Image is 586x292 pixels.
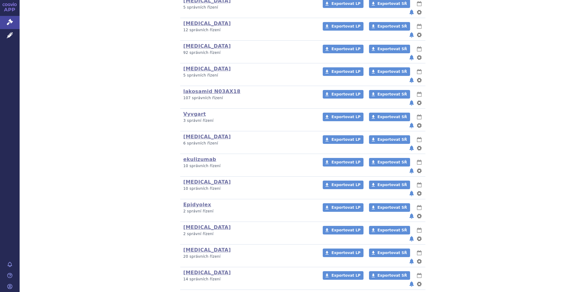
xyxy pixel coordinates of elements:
p: 12 správních řízení [183,28,315,33]
span: Exportovat LP [331,251,360,255]
a: Exportovat SŘ [369,113,410,121]
button: nastavení [416,9,422,16]
a: Exportovat SŘ [369,45,410,53]
a: Exportovat LP [323,203,363,212]
span: Exportovat LP [331,273,360,278]
span: Exportovat SŘ [378,69,407,74]
button: nastavení [416,122,422,129]
a: Vyvgart [183,111,206,117]
span: Exportovat SŘ [378,24,407,28]
button: notifikace [409,54,415,61]
a: Exportovat SŘ [369,22,410,31]
a: Exportovat SŘ [369,203,410,212]
button: nastavení [416,280,422,288]
button: lhůty [416,226,422,234]
a: Exportovat LP [323,271,363,280]
button: nastavení [416,31,422,39]
a: Exportovat LP [323,90,363,99]
span: Exportovat SŘ [378,115,407,119]
a: [MEDICAL_DATA] [183,179,231,185]
span: Exportovat LP [331,69,360,74]
span: Exportovat SŘ [378,205,407,210]
a: Exportovat SŘ [369,90,410,99]
button: notifikace [409,190,415,197]
button: lhůty [416,91,422,98]
span: Exportovat SŘ [378,92,407,96]
span: Exportovat LP [331,137,360,142]
button: lhůty [416,136,422,143]
button: nastavení [416,77,422,84]
button: lhůty [416,204,422,211]
button: lhůty [416,113,422,121]
p: 107 správních řízení [183,95,315,101]
button: notifikace [409,122,415,129]
button: lhůty [416,68,422,75]
span: Exportovat LP [331,160,360,164]
p: 10 správních řízení [183,163,315,169]
p: 92 správních řízení [183,50,315,55]
button: notifikace [409,77,415,84]
button: nastavení [416,235,422,242]
button: nastavení [416,144,422,152]
a: Exportovat SŘ [369,135,410,144]
a: Exportovat SŘ [369,249,410,257]
p: 2 správní řízení [183,231,315,237]
span: Exportovat SŘ [378,183,407,187]
a: lakosamid N03AX18 [183,88,240,94]
button: nastavení [416,167,422,174]
button: nastavení [416,54,422,61]
button: notifikace [409,212,415,220]
button: nastavení [416,258,422,265]
a: Exportovat LP [323,181,363,189]
button: notifikace [409,99,415,107]
button: lhůty [416,159,422,166]
a: [MEDICAL_DATA] [183,270,231,275]
span: Exportovat SŘ [378,160,407,164]
a: [MEDICAL_DATA] [183,66,231,72]
span: Exportovat LP [331,2,360,6]
span: Exportovat LP [331,183,360,187]
a: [MEDICAL_DATA] [183,21,231,26]
a: Exportovat LP [323,45,363,53]
a: Exportovat SŘ [369,181,410,189]
button: nastavení [416,190,422,197]
button: notifikace [409,9,415,16]
span: Exportovat SŘ [378,228,407,232]
a: [MEDICAL_DATA] [183,224,231,230]
a: Exportovat SŘ [369,226,410,234]
button: nastavení [416,212,422,220]
button: notifikace [409,167,415,174]
span: Exportovat SŘ [378,2,407,6]
button: notifikace [409,235,415,242]
button: nastavení [416,99,422,107]
a: Exportovat SŘ [369,271,410,280]
a: Exportovat SŘ [369,158,410,167]
a: ekulizumab [183,156,216,162]
a: [MEDICAL_DATA] [183,134,231,140]
button: lhůty [416,181,422,189]
p: 20 správních řízení [183,254,315,259]
a: Exportovat LP [323,135,363,144]
p: 2 správní řízení [183,209,315,214]
span: Exportovat LP [331,115,360,119]
a: Exportovat LP [323,249,363,257]
p: 5 správních řízení [183,73,315,78]
a: [MEDICAL_DATA] [183,43,231,49]
span: Exportovat SŘ [378,47,407,51]
button: notifikace [409,258,415,265]
span: Exportovat LP [331,24,360,28]
a: [MEDICAL_DATA] [183,247,231,253]
span: Exportovat SŘ [378,251,407,255]
p: 3 správní řízení [183,118,315,123]
a: Exportovat LP [323,158,363,167]
a: Exportovat SŘ [369,67,410,76]
p: 10 správních řízení [183,186,315,191]
span: Exportovat LP [331,205,360,210]
p: 6 správních řízení [183,141,315,146]
a: Exportovat LP [323,67,363,76]
p: 14 správních řízení [183,277,315,282]
a: Exportovat LP [323,22,363,31]
button: lhůty [416,249,422,256]
button: lhůty [416,45,422,53]
span: Exportovat LP [331,47,360,51]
